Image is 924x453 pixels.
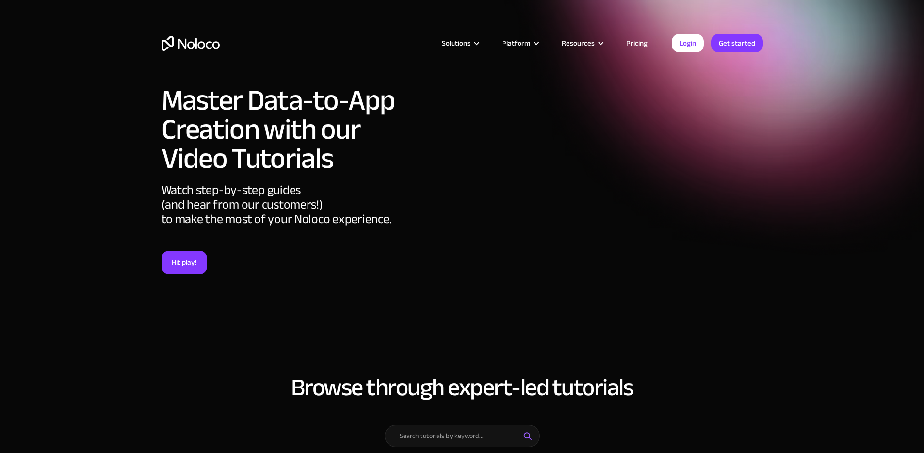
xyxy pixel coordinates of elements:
div: Platform [490,37,550,49]
a: Get started [711,34,763,52]
input: Search tutorials by keyword... [385,425,540,447]
div: Resources [562,37,595,49]
a: Login [672,34,704,52]
h1: Master Data-to-App Creation with our Video Tutorials [162,86,406,173]
a: home [162,36,220,51]
h2: Browse through expert-led tutorials [162,374,763,401]
div: Solutions [430,37,490,49]
div: Solutions [442,37,470,49]
div: Resources [550,37,614,49]
a: Pricing [614,37,660,49]
a: Hit play! [162,251,207,274]
div: Watch step-by-step guides (and hear from our customers!) to make the most of your Noloco experience. [162,183,406,251]
iframe: Introduction to Noloco ┃No Code App Builder┃Create Custom Business Tools Without Code┃ [416,82,763,277]
div: Platform [502,37,530,49]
